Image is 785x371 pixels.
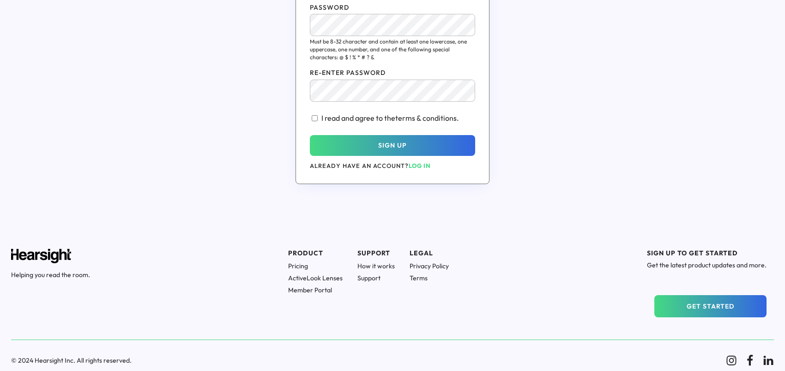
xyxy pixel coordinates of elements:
h1: © 2024 Hearsight Inc. All rights reserved. [11,356,715,365]
h1: Terms [410,274,449,282]
h1: Member Portal [288,286,343,294]
h1: Privacy Policy [410,262,449,270]
h1: SIGN UP TO GET STARTED [647,249,767,257]
div: LEGAL [410,249,449,258]
button: GET STARTED [654,295,767,317]
h1: Helping you read the room. [11,271,90,279]
a: Must be 8-32 character and contain at least one lowercase, one uppercase, one number, and one of ... [310,38,475,61]
h1: Pricing [288,262,343,270]
div: RE-ENTER PASSWORD [310,68,475,78]
div: PRODUCT [288,249,343,258]
h1: Get the latest product updates and more. [647,261,767,269]
a: terms & conditions [395,113,457,123]
div: ALREADY HAVE AN ACCOUNT? [310,161,475,170]
div: SUPPORT [357,249,395,258]
img: Hearsight logo [11,249,71,263]
h1: Support [357,274,395,282]
strong: LOG IN [409,162,431,169]
div: PASSWORD [310,3,475,12]
button: SIGN UP [310,135,475,156]
h1: How it works [357,262,395,270]
h1: ActiveLook Lenses [288,274,343,282]
div: I read and agree to the . [321,113,459,123]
